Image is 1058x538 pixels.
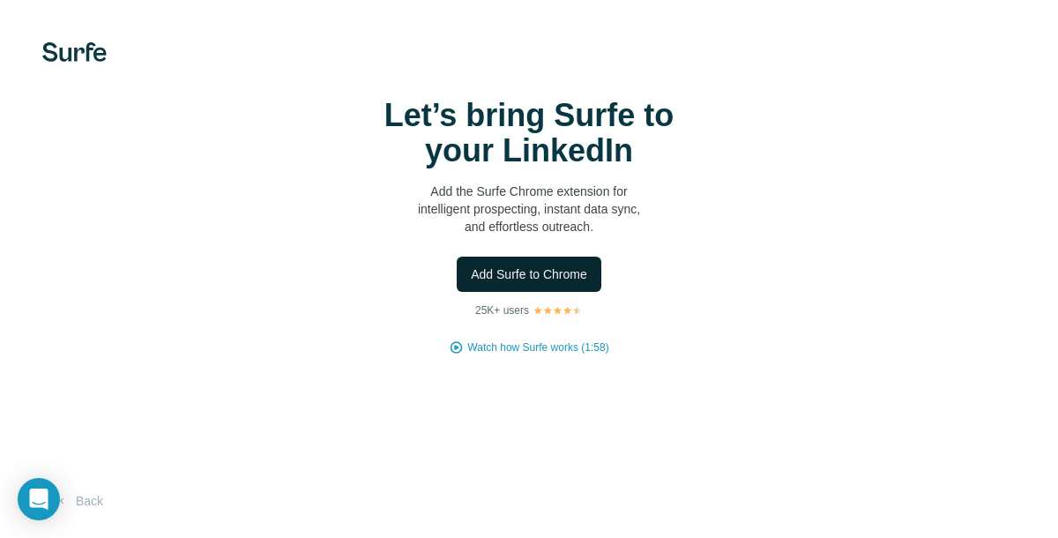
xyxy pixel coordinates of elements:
[353,183,705,235] p: Add the Surfe Chrome extension for intelligent prospecting, instant data sync, and effortless out...
[471,265,587,283] span: Add Surfe to Chrome
[18,478,60,520] div: Open Intercom Messenger
[353,98,705,168] h1: Let’s bring Surfe to your LinkedIn
[42,42,107,62] img: Surfe's logo
[42,485,115,517] button: Back
[533,305,583,316] img: Rating Stars
[467,340,608,355] button: Watch how Surfe works (1:58)
[475,303,529,318] p: 25K+ users
[457,257,601,292] button: Add Surfe to Chrome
